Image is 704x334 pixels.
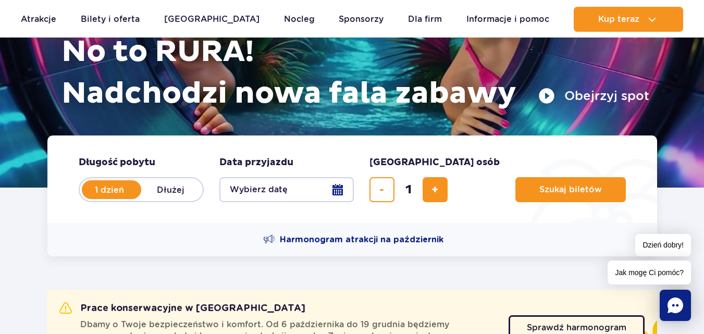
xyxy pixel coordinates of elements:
button: Kup teraz [574,7,683,32]
span: Szukaj biletów [539,185,602,194]
label: Dłużej [141,179,201,201]
span: Kup teraz [598,15,639,24]
span: [GEOGRAPHIC_DATA] osób [369,156,500,169]
label: 1 dzień [80,179,139,201]
a: Nocleg [284,7,315,32]
button: Szukaj biletów [515,177,626,202]
span: Długość pobytu [79,156,155,169]
button: Obejrzyj spot [538,88,649,104]
input: liczba biletów [396,177,421,202]
span: Jak mogę Ci pomóc? [608,261,691,284]
span: Dzień dobry! [635,234,691,256]
a: Atrakcje [21,7,56,32]
form: Planowanie wizyty w Park of Poland [47,135,657,223]
h2: Prace konserwacyjne w [GEOGRAPHIC_DATA] [59,302,305,315]
button: dodaj bilet [423,177,448,202]
h1: No to RURA! Nadchodzi nowa fala zabawy [61,31,649,115]
a: Harmonogram atrakcji na październik [263,233,443,246]
div: Chat [660,290,691,321]
a: Informacje i pomoc [466,7,549,32]
a: Bilety i oferta [81,7,140,32]
a: Dla firm [408,7,442,32]
span: Harmonogram atrakcji na październik [280,234,443,245]
button: usuń bilet [369,177,394,202]
span: Data przyjazdu [219,156,293,169]
button: Wybierz datę [219,177,354,202]
a: [GEOGRAPHIC_DATA] [164,7,260,32]
a: Sponsorzy [339,7,384,32]
span: Sprawdź harmonogram [527,324,626,332]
